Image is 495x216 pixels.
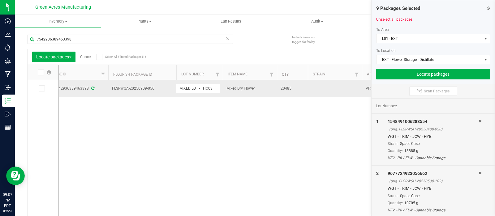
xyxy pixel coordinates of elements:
span: FLSRWGA-20250909-056 [112,86,173,91]
span: Lab Results [212,19,250,24]
button: Locate packages [376,69,490,79]
a: Inventory Counts [360,15,447,28]
span: L01 - EXT [377,34,482,43]
span: Quantity: [388,201,403,205]
span: Inventory [15,19,101,24]
a: Item Name [228,72,247,76]
a: Filter [98,69,108,80]
a: Plants [101,15,187,28]
span: VF2 - P5 [366,86,405,91]
a: Inventory [15,15,101,28]
div: WGT - TRIM - JCW - HYB [388,185,479,192]
div: (orig. FLSRWSH-20250408-028) [389,126,479,132]
span: To Area [376,28,389,32]
span: 2 [376,171,379,176]
inline-svg: Inventory [5,98,11,104]
input: lot_number [176,84,220,93]
a: Filter [352,69,362,80]
a: Audit [274,15,360,28]
span: Mixed Dry Flower [226,86,273,91]
span: 10705 g [404,201,418,205]
inline-svg: Monitoring [5,44,11,51]
span: 1 [376,119,379,124]
a: Filter [213,69,223,80]
iframe: Resource center [6,167,25,185]
inline-svg: Reports [5,124,11,130]
span: Clear [226,35,230,43]
a: Unselect all packages [376,17,412,22]
inline-svg: Manufacturing [5,71,11,77]
span: 13885 g [404,149,418,153]
inline-svg: Grow [5,58,11,64]
span: Strain: [388,194,398,198]
span: Locate packages [36,54,71,59]
span: Scan Packages [424,89,450,94]
div: VF2 - P6 / FLW - Cannabis Storage [388,155,479,161]
span: Sync from Compliance System [90,86,94,91]
span: Select all records on this page [47,70,51,74]
inline-svg: Outbound [5,111,11,117]
a: Lot Number [181,72,204,76]
span: Plants [101,19,187,24]
span: Audit [274,19,360,24]
a: Qty [282,72,289,77]
span: Lot Number: [376,103,397,109]
inline-svg: Inbound [5,84,11,91]
inline-svg: Dashboard [5,18,11,24]
span: Include items not tagged for facility [292,35,323,44]
span: Strain: [388,142,398,146]
span: 20485 [281,86,304,91]
a: Lab Results [188,15,274,28]
div: 7542936389463398 [39,86,109,91]
a: Filter [267,69,277,80]
button: Scan Packages [409,87,457,96]
span: Space Case [400,194,420,198]
span: EXT - Flower Storage - Distillate [377,55,482,64]
a: Flourish Package ID [113,72,152,77]
span: To Location [376,49,396,53]
div: VF2 - P6 / FLW - Cannabis Storage [388,207,479,213]
button: Locate packages [32,52,75,62]
div: 1548491006283554 [388,118,479,125]
p: 09/23 [3,209,12,213]
a: Cancel [80,55,92,59]
span: Quantity: [388,149,403,153]
div: 9677724923056662 [388,170,479,177]
a: Area [367,72,376,76]
span: Select All Filtered Packages (1) [105,55,136,58]
span: Green Acres Manufacturing [35,5,91,10]
input: Search Package ID, Item Name, SKU, Lot or Part Number... [27,35,233,44]
a: Strain [313,72,325,76]
inline-svg: Analytics [5,31,11,37]
div: (orig. FLSRWSH-20250530-102) [389,178,479,184]
span: Space Case [400,142,420,146]
p: 09:07 PM EDT [3,192,12,209]
div: WGT - TRIM - JCW - HYB [388,133,479,140]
